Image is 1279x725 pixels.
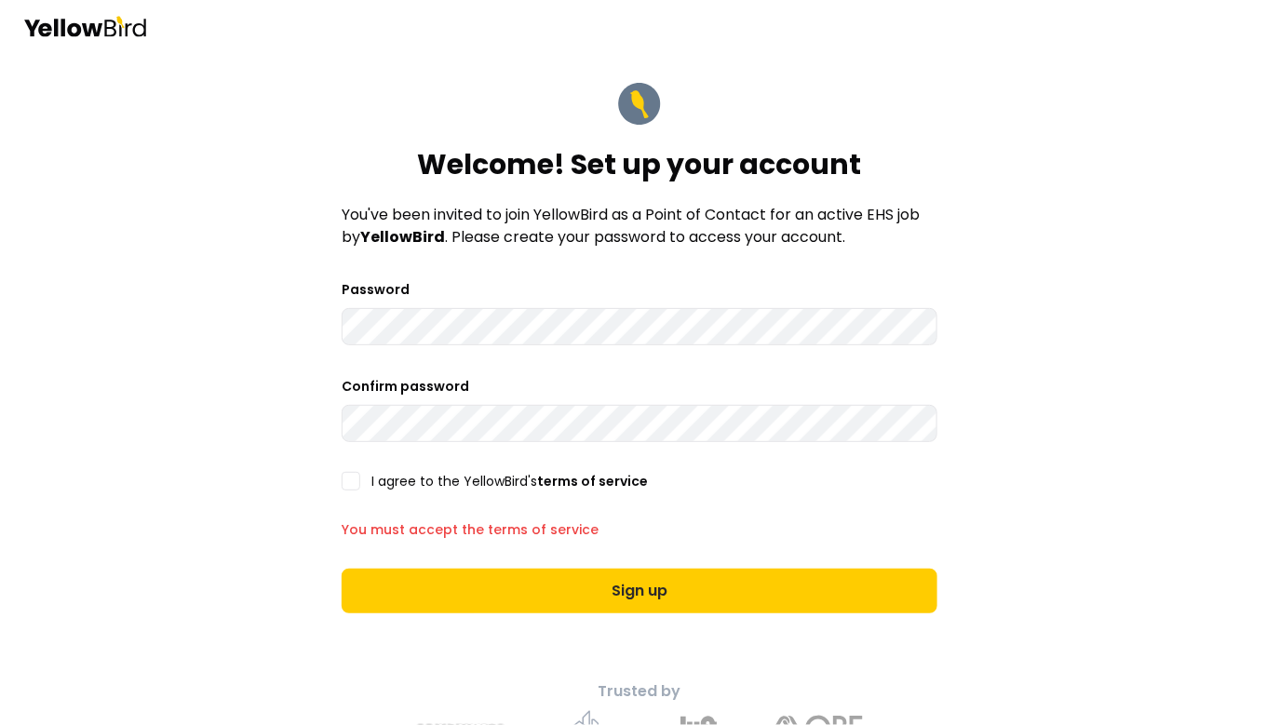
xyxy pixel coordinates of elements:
h1: Welcome! Set up your account [418,148,862,181]
p: You've been invited to join YellowBird as a Point of Contact for an active EHS job by . Please cr... [342,204,937,248]
p: You must accept the terms of service [342,520,937,539]
strong: YellowBird [360,226,445,248]
button: Sign up [342,569,937,613]
label: Confirm password [342,377,469,396]
label: Password [342,280,410,299]
label: I agree to the YellowBird's [371,475,648,488]
a: terms of service [537,472,648,490]
p: Trusted by [327,680,952,703]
